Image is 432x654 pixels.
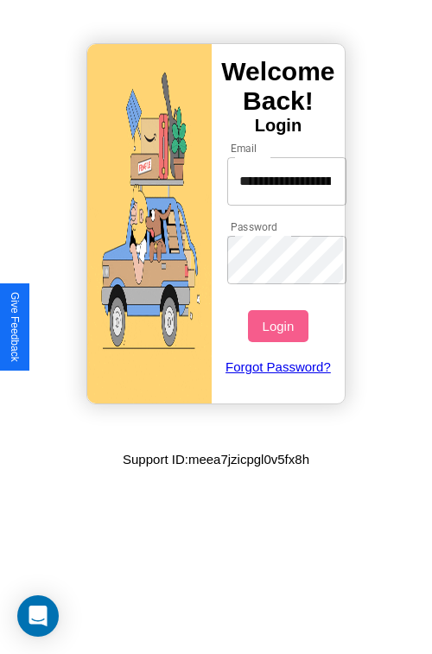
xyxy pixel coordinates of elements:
button: Login [248,310,308,342]
a: Forgot Password? [219,342,339,391]
img: gif [87,44,212,403]
h4: Login [212,116,345,136]
p: Support ID: meea7jzicpgl0v5fx8h [123,448,309,471]
label: Email [231,141,257,156]
h3: Welcome Back! [212,57,345,116]
div: Give Feedback [9,292,21,362]
div: Open Intercom Messenger [17,595,59,637]
label: Password [231,219,276,234]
